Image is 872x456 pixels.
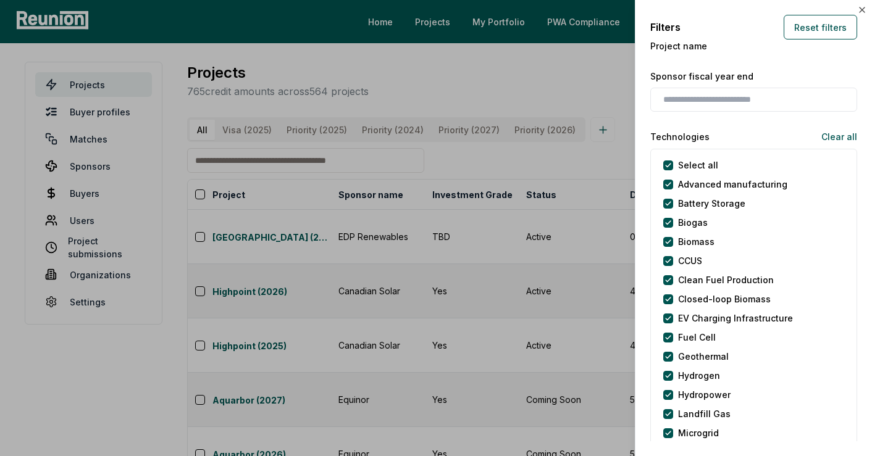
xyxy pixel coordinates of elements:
[650,130,710,143] label: Technologies
[678,369,720,382] label: Hydrogen
[678,197,745,210] label: Battery Storage
[650,20,681,35] h4: Filters
[678,292,771,305] label: Closed-loop Biomass
[811,124,857,149] button: Clear all
[678,254,702,267] label: CCUS
[650,70,857,83] label: Sponsor fiscal year end
[678,273,774,286] label: Clean Fuel Production
[678,178,787,191] label: Advanced manufacturing
[678,331,716,344] label: Fuel Cell
[678,350,729,363] label: Geothermal
[678,235,715,248] label: Biomass
[678,159,718,172] label: Select all
[678,388,731,401] label: Hydropower
[678,426,719,439] label: Microgrid
[678,216,708,229] label: Biogas
[650,39,857,52] label: Project name
[678,407,731,420] label: Landfill Gas
[678,312,793,325] label: EV Charging Infrastructure
[784,15,857,39] button: Reset filters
